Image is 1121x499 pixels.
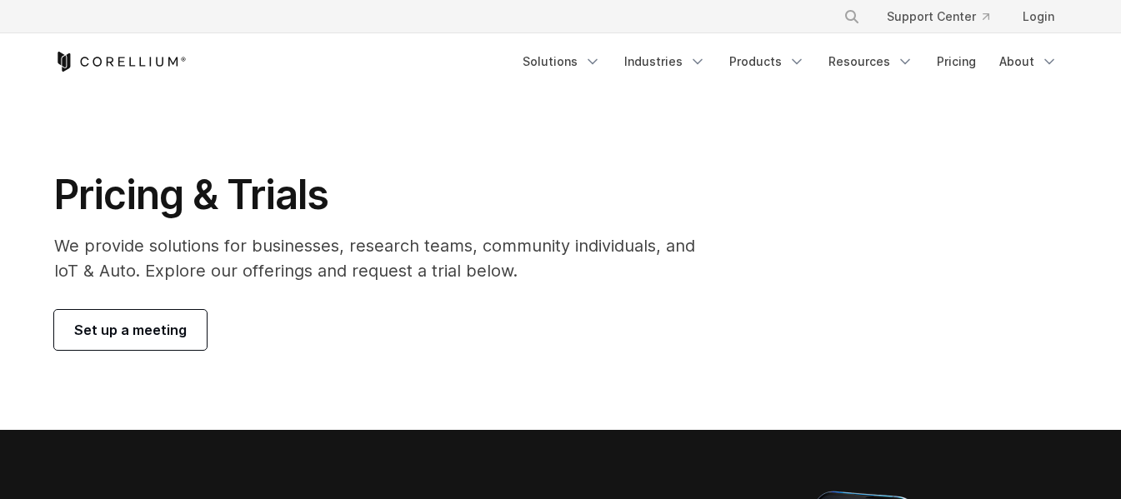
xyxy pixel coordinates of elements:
a: Resources [818,47,923,77]
div: Navigation Menu [823,2,1068,32]
h1: Pricing & Trials [54,170,718,220]
a: Set up a meeting [54,310,207,350]
a: About [989,47,1068,77]
a: Support Center [873,2,1003,32]
div: Navigation Menu [513,47,1068,77]
a: Pricing [927,47,986,77]
button: Search [837,2,867,32]
a: Login [1009,2,1068,32]
a: Products [719,47,815,77]
a: Solutions [513,47,611,77]
a: Corellium Home [54,52,187,72]
a: Industries [614,47,716,77]
p: We provide solutions for businesses, research teams, community individuals, and IoT & Auto. Explo... [54,233,718,283]
span: Set up a meeting [74,320,187,340]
